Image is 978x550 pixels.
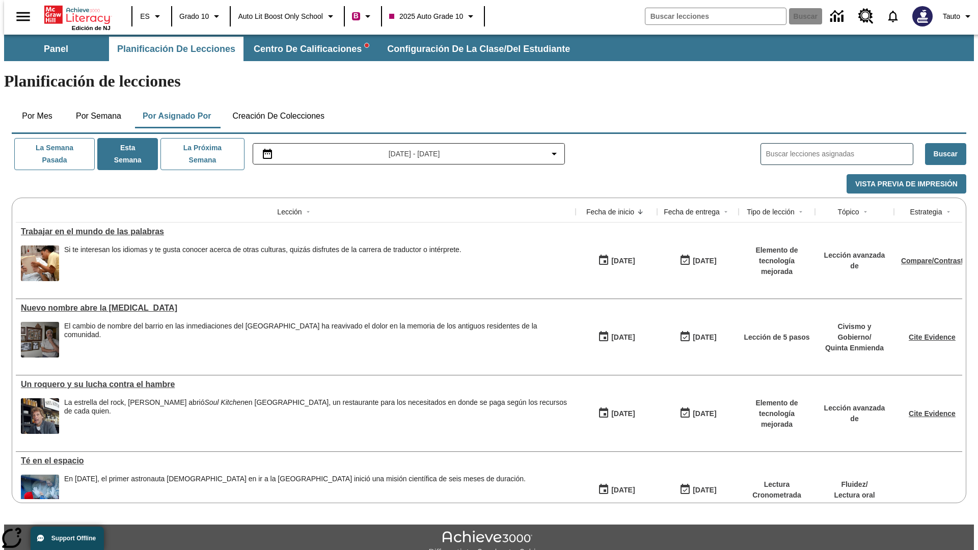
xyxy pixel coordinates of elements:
a: Portada [44,5,111,25]
span: Tauto [943,11,960,22]
a: Cite Evidence [909,409,956,418]
svg: writing assistant alert [365,43,369,47]
div: Nuevo nombre abre la llaga [21,304,570,313]
img: Avatar [912,6,933,26]
button: Vista previa de impresión [847,174,966,194]
button: 10/07/25: Primer día en que estuvo disponible la lección [594,327,638,347]
button: Esta semana [97,138,158,170]
a: Nuevo nombre abre la llaga, Lecciones [21,304,570,313]
i: Soul Kitchen [204,398,244,406]
span: Edición de NJ [72,25,111,31]
button: 10/07/25: Último día en que podrá accederse la lección [676,251,720,270]
a: Centro de información [824,3,852,31]
p: Elemento de tecnología mejorada [744,398,810,430]
button: La próxima semana [160,138,244,170]
span: Grado 10 [179,11,209,22]
button: Abrir el menú lateral [8,2,38,32]
div: [DATE] [693,407,716,420]
p: Lección avanzada de [820,403,889,424]
a: Té en el espacio, Lecciones [21,456,570,465]
div: [DATE] [693,331,716,344]
button: Por asignado por [134,104,220,128]
p: Quinta Enmienda [820,343,889,353]
span: ES [140,11,150,22]
div: La estrella del rock, [PERSON_NAME] abrió en [GEOGRAPHIC_DATA], un restaurante para los necesitad... [64,398,570,416]
p: Fluidez / [834,479,875,490]
span: Auto Lit Boost only School [238,11,323,22]
button: Boost El color de la clase es rojo violeta. Cambiar el color de la clase. [348,7,378,25]
a: Cite Evidence [909,333,956,341]
button: Sort [634,206,646,218]
p: Lección de 5 pasos [744,332,809,343]
h1: Planificación de lecciones [4,72,974,91]
div: [DATE] [611,255,635,267]
svg: Collapse Date Range Filter [548,148,560,160]
button: 10/12/25: Último día en que podrá accederse la lección [676,480,720,500]
div: Trabajar en el mundo de las palabras [21,227,570,236]
div: [DATE] [611,331,635,344]
div: Té en el espacio [21,456,570,465]
div: Si te interesan los idiomas y te gusta conocer acerca de otras culturas, quizás disfrutes de la c... [64,245,461,254]
div: Estrategia [910,207,942,217]
div: [DATE] [693,255,716,267]
div: Lección [277,207,302,217]
img: Un hombre en un restaurante con jarras y platos al fondo y un cartel que dice Soul Kitchen. La es... [21,398,59,434]
span: Panel [44,43,68,55]
button: Support Offline [31,527,104,550]
p: Lección avanzada de [820,250,889,271]
button: Por mes [12,104,63,128]
div: Fecha de inicio [586,207,634,217]
span: Configuración de la clase/del estudiante [387,43,570,55]
input: Buscar lecciones asignadas [766,147,913,161]
div: El cambio de nombre del barrio en las inmediaciones del estadio de los Dodgers ha reavivado el do... [64,322,570,358]
button: Sort [302,206,314,218]
div: Tipo de lección [747,207,795,217]
p: Lectura Cronometrada [744,479,810,501]
a: Notificaciones [880,3,906,30]
button: La semana pasada [14,138,95,170]
button: Buscar [925,143,966,165]
div: [DATE] [693,484,716,497]
span: [DATE] - [DATE] [389,149,440,159]
p: Civismo y Gobierno / [820,321,889,343]
button: Creación de colecciones [224,104,333,128]
button: Sort [795,206,807,218]
button: 10/07/25: Primer día en que estuvo disponible la lección [594,251,638,270]
span: Centro de calificaciones [254,43,369,55]
button: Grado: Grado 10, Elige un grado [175,7,227,25]
button: 10/08/25: Último día en que podrá accederse la lección [676,404,720,423]
button: 10/06/25: Primer día en que estuvo disponible la lección [594,480,638,500]
img: Un astronauta, el primero del Reino Unido que viaja a la Estación Espacial Internacional, saluda ... [21,475,59,510]
div: El cambio de nombre del barrio en las inmediaciones del [GEOGRAPHIC_DATA] ha reavivado el dolor e... [64,322,570,339]
a: Centro de recursos, Se abrirá en una pestaña nueva. [852,3,880,30]
div: Fecha de entrega [664,207,720,217]
button: 10/06/25: Primer día en que estuvo disponible la lección [594,404,638,423]
div: [DATE] [611,407,635,420]
input: Buscar campo [645,8,786,24]
div: [DATE] [611,484,635,497]
span: B [354,10,359,22]
p: Lectura oral [834,490,875,501]
div: En [DATE], el primer astronauta [DEMOGRAPHIC_DATA] en ir a la [GEOGRAPHIC_DATA] inició una misión... [64,475,526,483]
button: Panel [5,37,107,61]
button: Configuración de la clase/del estudiante [379,37,578,61]
span: Support Offline [51,535,96,542]
a: Compare/Contrast [901,257,963,265]
button: Centro de calificaciones [246,37,377,61]
div: Un roquero y su lucha contra el hambre [21,380,570,389]
div: Subbarra de navegación [4,37,579,61]
div: La estrella del rock, Jon Bon Jovi abrió Soul Kitchen en Nueva Jersey, un restaurante para los ne... [64,398,570,434]
button: Clase: 2025 Auto Grade 10, Selecciona una clase [385,7,481,25]
div: En diciembre de 2015, el primer astronauta británico en ir a la Estación Espacial Internacional i... [64,475,526,510]
button: Sort [720,206,732,218]
span: 2025 Auto Grade 10 [389,11,463,22]
a: Trabajar en el mundo de las palabras, Lecciones [21,227,570,236]
button: Planificación de lecciones [109,37,243,61]
button: Sort [859,206,872,218]
button: Escuela: Auto Lit Boost only School, Seleccione su escuela [234,7,341,25]
span: Si te interesan los idiomas y te gusta conocer acerca de otras culturas, quizás disfrutes de la c... [64,245,461,281]
button: Seleccione el intervalo de fechas opción del menú [257,148,561,160]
